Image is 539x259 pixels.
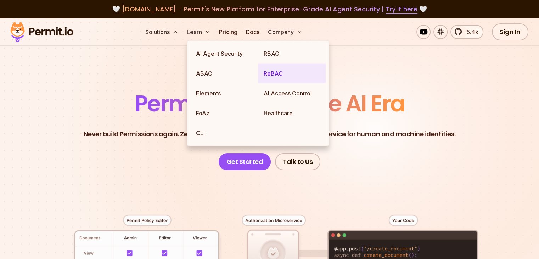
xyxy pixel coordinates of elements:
[492,23,528,40] a: Sign In
[135,88,405,119] span: Permissions for The AI Era
[190,64,258,83] a: ABAC
[7,20,77,44] img: Permit logo
[190,83,258,103] a: Elements
[219,153,271,170] a: Get Started
[450,25,483,39] a: 5.4k
[190,44,258,64] a: AI Agent Security
[258,83,326,103] a: AI Access Control
[216,25,240,39] a: Pricing
[258,103,326,123] a: Healthcare
[258,44,326,64] a: RBAC
[243,25,262,39] a: Docs
[190,123,258,143] a: CLI
[275,153,320,170] a: Talk to Us
[142,25,181,39] button: Solutions
[184,25,213,39] button: Learn
[122,5,417,13] span: [DOMAIN_NAME] - Permit's New Platform for Enterprise-Grade AI Agent Security |
[190,103,258,123] a: FoAz
[17,4,522,14] div: 🤍 🤍
[265,25,305,39] button: Company
[462,28,478,36] span: 5.4k
[386,5,417,14] a: Try it here
[84,129,456,139] p: Never build Permissions again. Zero-latency fine-grained authorization as a service for human and...
[258,64,326,83] a: ReBAC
